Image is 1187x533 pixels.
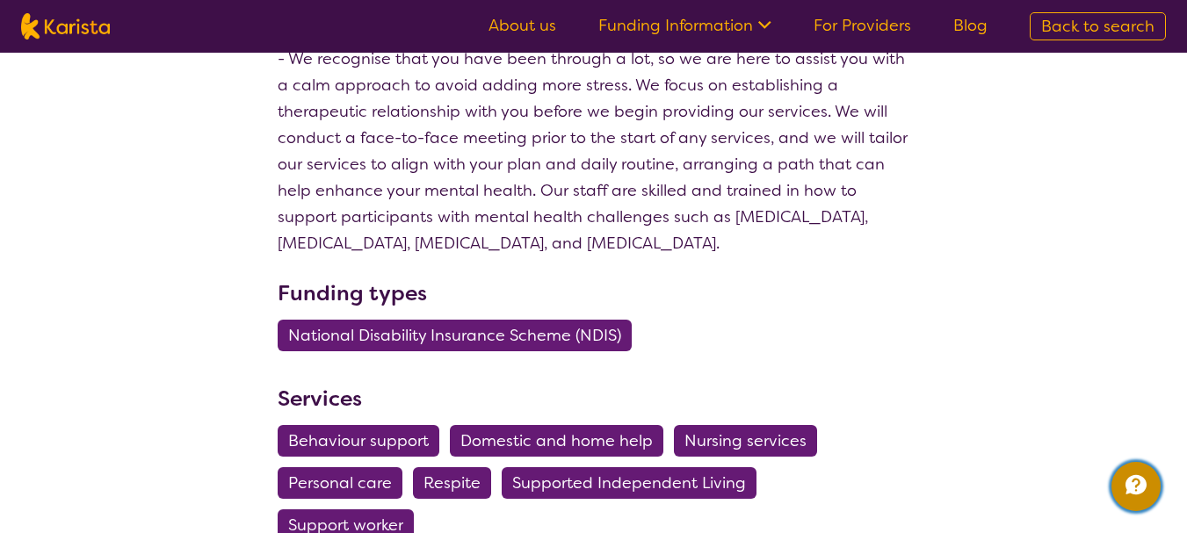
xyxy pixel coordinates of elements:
a: Nursing services [674,430,828,451]
span: Personal care [288,467,392,499]
a: Supported Independent Living [502,472,767,493]
span: Behaviour support [288,425,429,457]
a: About us [489,15,556,36]
a: Respite [413,472,502,493]
h3: Funding types [278,277,910,309]
a: Funding Information [598,15,771,36]
p: - We recognise that you have been through a lot, so we are here to assist you with a calm approac... [278,46,910,256]
a: Domestic and home help [450,430,674,451]
span: Domestic and home help [460,425,653,457]
a: For Providers [814,15,911,36]
a: Behaviour support [278,430,450,451]
a: Back to search [1030,12,1166,40]
button: Channel Menu [1111,462,1161,511]
a: Blog [953,15,988,36]
span: Respite [423,467,481,499]
a: Personal care [278,472,413,493]
h3: Services [278,383,910,414]
span: National Disability Insurance Scheme (NDIS) [288,320,621,351]
span: Nursing services [684,425,807,457]
a: National Disability Insurance Scheme (NDIS) [278,325,642,346]
img: Karista logo [21,13,110,40]
span: Back to search [1041,16,1154,37]
span: Supported Independent Living [512,467,746,499]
